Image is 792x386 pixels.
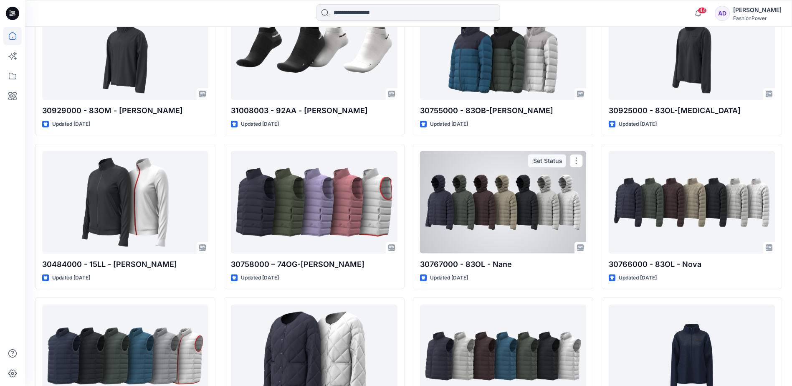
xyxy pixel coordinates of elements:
p: Updated [DATE] [619,274,657,282]
a: 30758000 – 74OG-Olivia [231,151,397,253]
p: Updated [DATE] [619,120,657,129]
p: Updated [DATE] [430,120,468,129]
p: 31008003 - 92AA - [PERSON_NAME] [231,105,397,117]
a: 30767000 - 83OL - Nane [420,151,586,253]
p: 30929000 - 83OM - [PERSON_NAME] [42,105,208,117]
div: FashionPower [733,15,782,21]
div: [PERSON_NAME] [733,5,782,15]
p: 30758000 – 74OG-[PERSON_NAME] [231,259,397,270]
p: Updated [DATE] [430,274,468,282]
p: Updated [DATE] [241,120,279,129]
p: 30767000 - 83OL - Nane [420,259,586,270]
p: 30925000 - 83OL-[MEDICAL_DATA] [609,105,775,117]
p: 30755000 - 83OB-[PERSON_NAME] [420,105,586,117]
a: 30484000 - 15LL - Lisa [42,151,208,253]
p: 30484000 - 15LL - [PERSON_NAME] [42,259,208,270]
p: Updated [DATE] [241,274,279,282]
p: 30766000 - 83OL - Nova [609,259,775,270]
span: 44 [698,7,707,14]
p: Updated [DATE] [52,274,90,282]
div: AD [715,6,730,21]
a: 30766000 - 83OL - Nova [609,151,775,253]
p: Updated [DATE] [52,120,90,129]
